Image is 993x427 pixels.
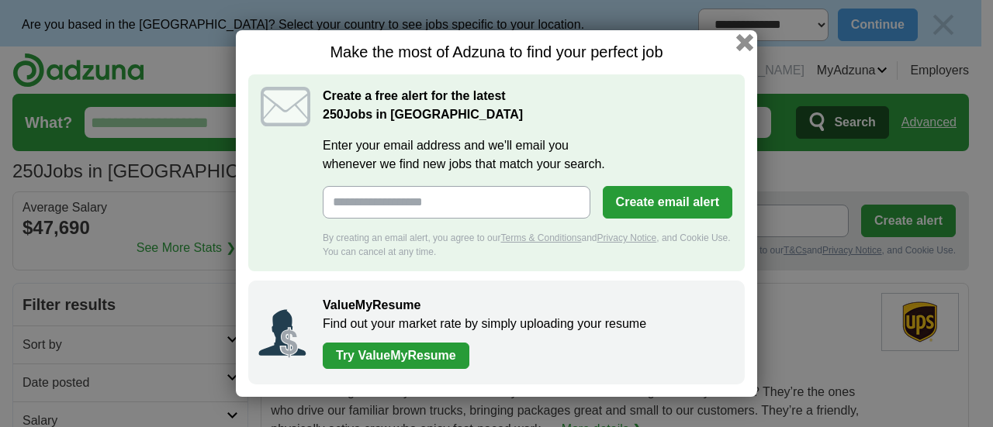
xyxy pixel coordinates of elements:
h1: Make the most of Adzuna to find your perfect job [248,43,745,62]
a: Privacy Notice [597,232,657,243]
h2: ValueMyResume [323,296,729,315]
span: 250 [323,105,344,124]
img: icon_email.svg [261,87,310,126]
label: Enter your email address and we'll email you whenever we find new jobs that match your search. [323,136,732,174]
div: By creating an email alert, you agree to our and , and Cookie Use. You can cancel at any time. [323,231,732,259]
a: Terms & Conditions [500,232,581,243]
p: Find out your market rate by simply uploading your resume [323,315,729,333]
strong: Jobs in [GEOGRAPHIC_DATA] [323,108,523,121]
h2: Create a free alert for the latest [323,87,732,124]
a: Try ValueMyResume [323,343,469,369]
button: Create email alert [603,186,732,219]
